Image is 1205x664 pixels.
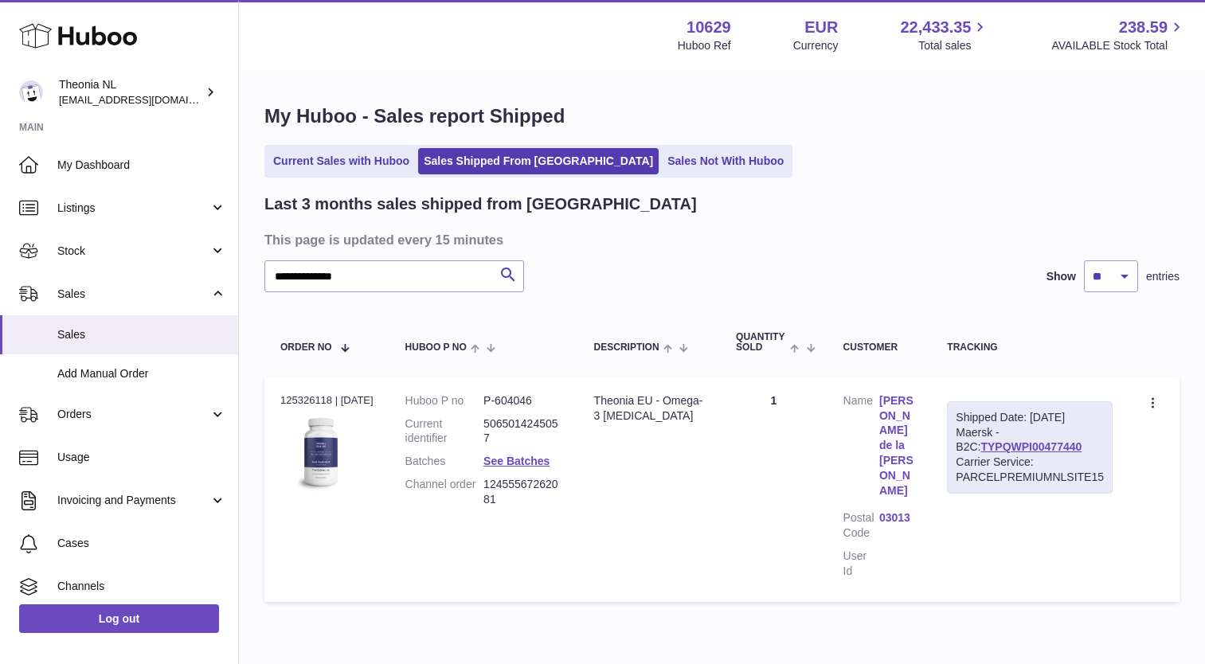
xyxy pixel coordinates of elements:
[1146,269,1180,284] span: entries
[264,231,1176,248] h3: This page is updated every 15 minutes
[594,393,705,424] div: Theonia EU - Omega-3 [MEDICAL_DATA]
[956,410,1104,425] div: Shipped Date: [DATE]
[57,158,226,173] span: My Dashboard
[59,93,234,106] span: [EMAIL_ADDRESS][DOMAIN_NAME]
[57,366,226,381] span: Add Manual Order
[19,80,43,104] img: info@wholesomegoods.eu
[947,342,1113,353] div: Tracking
[1051,38,1186,53] span: AVAILABLE Stock Total
[736,332,786,353] span: Quantity Sold
[280,342,332,353] span: Order No
[57,327,226,342] span: Sales
[57,579,226,594] span: Channels
[678,38,731,53] div: Huboo Ref
[687,17,731,38] strong: 10629
[980,440,1082,453] a: TYPQWPI00477440
[264,104,1180,129] h1: My Huboo - Sales report Shipped
[662,148,789,174] a: Sales Not With Huboo
[918,38,989,53] span: Total sales
[264,193,697,215] h2: Last 3 months sales shipped from [GEOGRAPHIC_DATA]
[280,393,374,408] div: 125326118 | [DATE]
[418,148,659,174] a: Sales Shipped From [GEOGRAPHIC_DATA]
[405,416,483,447] dt: Current identifier
[405,454,483,469] dt: Batches
[483,393,561,408] dd: P-604046
[594,342,659,353] span: Description
[1051,17,1186,53] a: 238.59 AVAILABLE Stock Total
[1047,269,1076,284] label: Show
[793,38,839,53] div: Currency
[59,77,202,107] div: Theonia NL
[900,17,971,38] span: 22,433.35
[879,393,915,498] a: [PERSON_NAME] de la [PERSON_NAME]
[405,342,467,353] span: Huboo P no
[483,416,561,447] dd: 5065014245057
[900,17,989,53] a: 22,433.35 Total sales
[1119,17,1168,38] span: 238.59
[879,510,915,525] a: 03013
[804,17,838,38] strong: EUR
[57,287,209,302] span: Sales
[19,604,219,633] a: Log out
[947,401,1113,494] div: Maersk - B2C:
[405,393,483,408] dt: Huboo P no
[57,536,226,551] span: Cases
[57,407,209,422] span: Orders
[483,477,561,507] dd: 12455567262081
[843,510,879,541] dt: Postal Code
[956,455,1104,485] div: Carrier Service: PARCELPREMIUMNLSITE15
[57,493,209,508] span: Invoicing and Payments
[57,244,209,259] span: Stock
[57,201,209,216] span: Listings
[843,393,879,502] dt: Name
[843,549,879,579] dt: User Id
[720,377,827,603] td: 1
[405,477,483,507] dt: Channel order
[483,455,550,467] a: See Batches
[280,412,360,492] img: 106291725893086.jpg
[57,450,226,465] span: Usage
[843,342,916,353] div: Customer
[268,148,415,174] a: Current Sales with Huboo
